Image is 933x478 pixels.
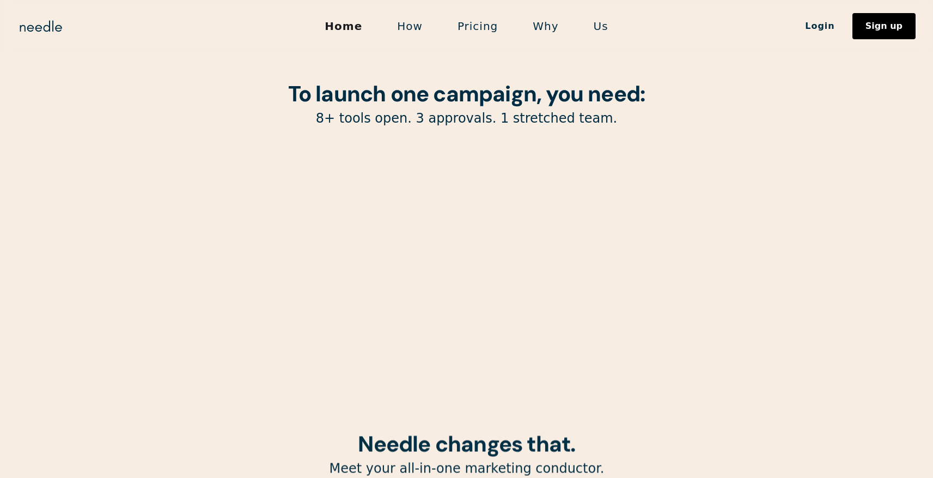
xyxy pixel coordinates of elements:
[189,110,745,127] p: 8+ tools open. 3 approvals. 1 stretched team.
[358,430,575,458] strong: Needle changes that.
[865,22,902,31] div: Sign up
[788,17,852,35] a: Login
[189,461,745,477] p: Meet your all-in-one marketing conductor.
[515,15,576,38] a: Why
[307,15,380,38] a: Home
[576,15,626,38] a: Us
[380,15,440,38] a: How
[288,80,645,108] strong: To launch one campaign, you need:
[440,15,515,38] a: Pricing
[852,13,916,39] a: Sign up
